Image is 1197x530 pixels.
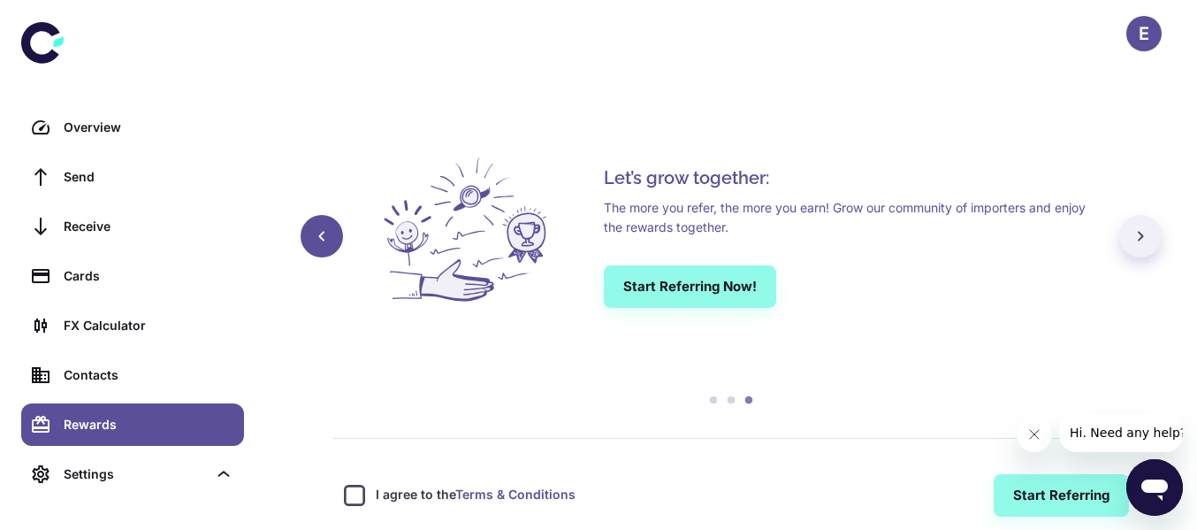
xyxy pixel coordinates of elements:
a: Terms & Conditions [455,487,576,502]
div: Contacts [64,365,233,385]
a: Cards [21,255,244,297]
div: Settings [64,465,207,484]
a: Send [21,156,244,198]
a: Rewards [21,403,244,446]
div: FX Calculator [64,316,233,335]
button: Start referring now! [604,265,776,308]
div: Rewards [64,415,233,434]
a: Overview [21,106,244,149]
span: I agree to the [376,485,576,504]
button: E [1126,16,1162,51]
a: FX Calculator [21,304,244,347]
div: Overview [64,118,233,137]
iframe: Message from company [1059,413,1183,452]
a: Receive [21,205,244,248]
div: Receive [64,217,233,236]
button: 3 [740,392,758,410]
div: Cards [64,266,233,286]
p: The more you refer, the more you earn! Grow our community of importers and enjoy the rewards toge... [604,198,1091,237]
span: Hi. Need any help? [11,12,127,27]
div: Send [64,167,233,187]
button: 2 [722,392,740,410]
div: Settings [21,453,244,495]
button: 1 [705,392,722,410]
iframe: Button to launch messaging window [1126,459,1183,516]
button: Start Referring [994,474,1129,517]
a: Contacts [21,354,244,396]
h5: Let’s grow together : [604,165,1091,191]
iframe: Close message [1017,417,1052,452]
